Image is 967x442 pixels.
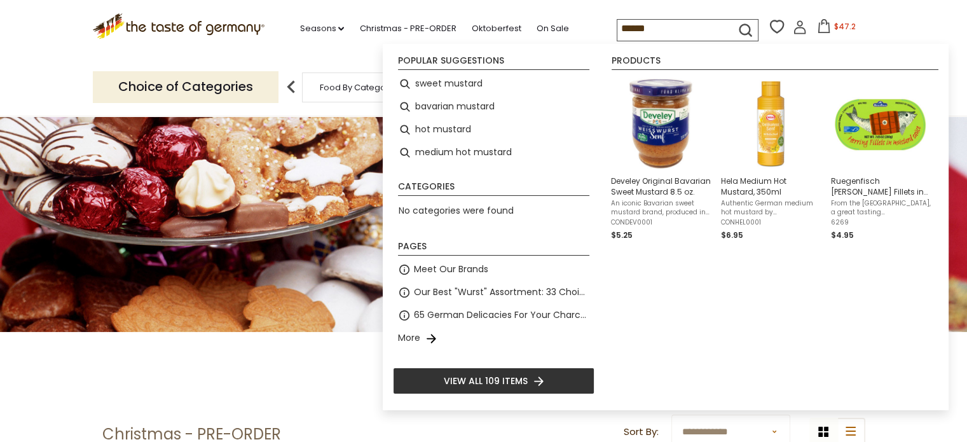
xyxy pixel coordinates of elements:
span: CONHEL0001 [721,218,821,227]
a: Seasons [299,22,344,36]
img: previous arrow [278,74,304,100]
li: View all 109 items [393,368,594,394]
a: Hela Medium Hot Mustard, 350mlAuthentic German medium hot mustard by [PERSON_NAME]. Made with fin... [721,78,821,242]
span: $6.95 [721,230,743,240]
span: $5.25 [611,230,633,240]
div: Instant Search Results [383,44,949,410]
span: No categories were found [399,204,514,217]
a: On Sale [536,22,568,36]
span: Authentic German medium hot mustard by [PERSON_NAME]. Made with fine-grained, selected mustard se... [721,199,821,217]
span: $47.2 [833,21,855,32]
span: Ruegenfisch [PERSON_NAME] Fillets in Mustard Sauce Green Pack, 7.05 oz. [831,176,931,197]
a: Food By Category [320,83,394,92]
a: Oktoberfest [471,22,521,36]
a: 65 German Delicacies For Your Charcuterie Board [414,308,589,322]
li: sweet mustard [393,73,594,95]
a: Ruegenfisch Herring Fillets in Mustard SauceRuegenfisch [PERSON_NAME] Fillets in Mustard Sauce Gr... [831,78,931,242]
li: Popular suggestions [398,56,589,70]
img: Ruegenfisch Herring Fillets in Mustard Sauce [835,78,927,170]
span: An iconic Bavarian sweet mustard brand, produced in [GEOGRAPHIC_DATA], [GEOGRAPHIC_DATA], by [PER... [611,199,711,217]
a: Develey Original Bavarian Sweet Mustard 8.5 oz.An iconic Bavarian sweet mustard brand, produced i... [611,78,711,242]
li: medium hot mustard [393,141,594,164]
span: 6269 [831,218,931,227]
span: From the [GEOGRAPHIC_DATA], a great tasting [PERSON_NAME] in mustard sauce, inside a great lookin... [831,199,931,217]
span: View all 109 items [444,374,528,388]
a: Christmas - PRE-ORDER [359,22,456,36]
li: Products [612,56,938,70]
span: CONDEV0001 [611,218,711,227]
li: hot mustard [393,118,594,141]
span: Hela Medium Hot Mustard, 350ml [721,176,821,197]
a: Our Best "Wurst" Assortment: 33 Choices For The Grillabend [414,285,589,300]
li: Ruegenfisch Herring Fillets in Mustard Sauce Green Pack, 7.05 oz. [826,73,936,247]
li: Our Best "Wurst" Assortment: 33 Choices For The Grillabend [393,281,594,304]
label: Sort By: [624,424,659,440]
span: Develey Original Bavarian Sweet Mustard 8.5 oz. [611,176,711,197]
li: 65 German Delicacies For Your Charcuterie Board [393,304,594,327]
li: Hela Medium Hot Mustard, 350ml [716,73,826,247]
li: Categories [398,182,589,196]
p: Choice of Categories [93,71,278,102]
li: Develey Original Bavarian Sweet Mustard 8.5 oz. [606,73,716,247]
li: More [393,327,594,350]
li: Meet Our Brands [393,258,594,281]
span: $4.95 [831,230,854,240]
li: Pages [398,242,589,256]
button: $47.2 [809,19,863,38]
li: bavarian mustard [393,95,594,118]
a: Meet Our Brands [414,262,488,277]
